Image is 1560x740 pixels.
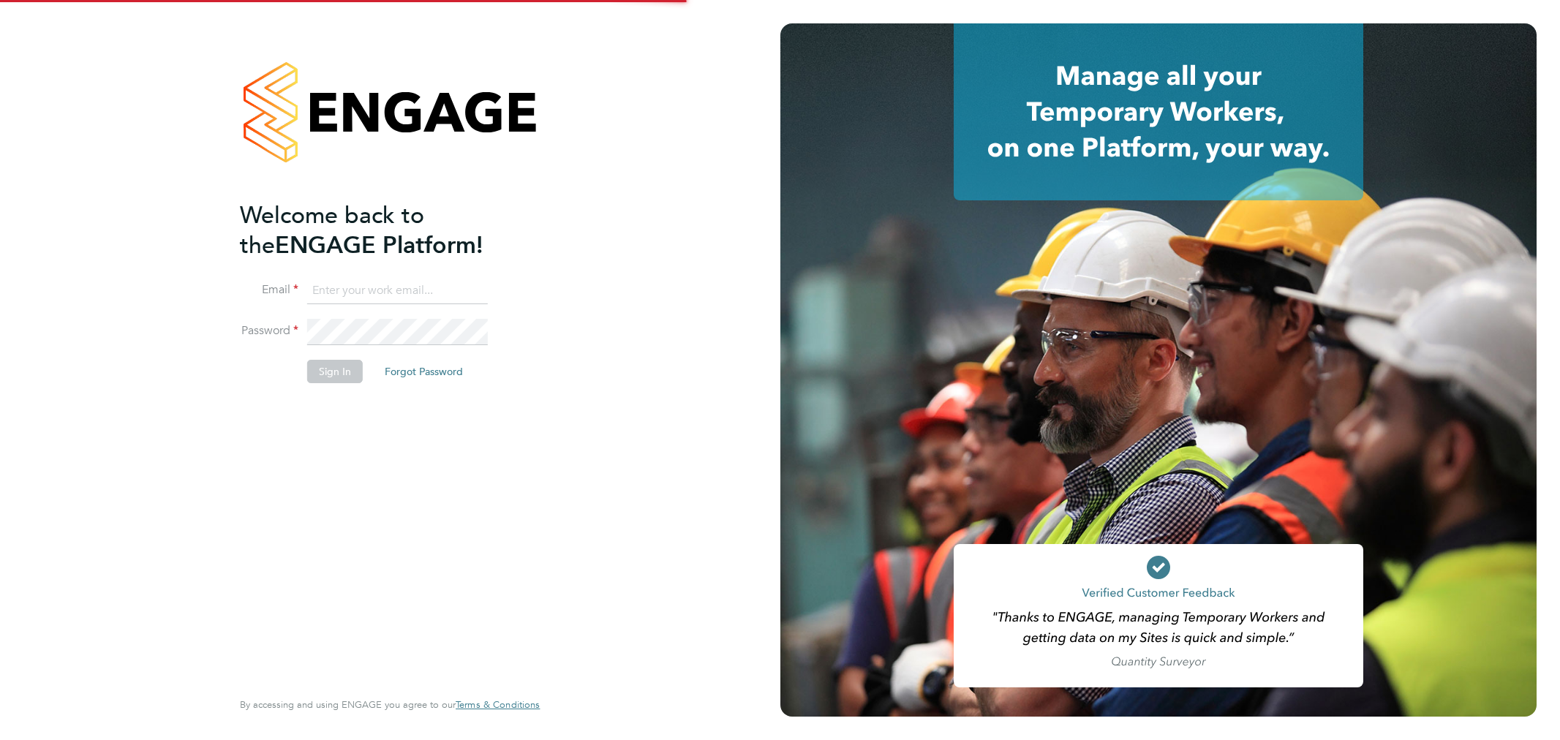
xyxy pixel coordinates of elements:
[240,282,298,298] label: Email
[240,698,540,711] span: By accessing and using ENGAGE you agree to our
[456,699,540,711] a: Terms & Conditions
[240,200,525,260] h2: ENGAGE Platform!
[240,201,424,260] span: Welcome back to the
[307,278,488,304] input: Enter your work email...
[307,360,363,383] button: Sign In
[240,323,298,339] label: Password
[373,360,475,383] button: Forgot Password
